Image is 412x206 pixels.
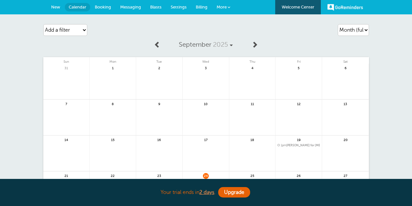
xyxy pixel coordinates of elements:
[69,5,86,9] span: Calendar
[229,57,276,64] span: Thu
[343,173,348,178] span: 27
[281,144,286,147] span: 1pm
[43,185,369,199] div: Your trial ends in .
[136,57,182,64] span: Tue
[156,65,162,70] span: 2
[164,38,248,52] a: September 2025
[95,5,111,9] span: Booking
[249,137,255,142] span: 18
[63,137,69,142] span: 14
[63,65,69,70] span: 31
[296,101,302,106] span: 12
[277,144,320,147] a: 1pm[PERSON_NAME] for [MEDICAL_DATA] with [PERSON_NAME]
[296,137,302,142] span: 19
[203,65,209,70] span: 3
[110,173,116,178] span: 22
[150,5,162,9] span: Blasts
[249,101,255,106] span: 11
[179,41,211,48] span: September
[65,3,90,11] a: Calendar
[249,65,255,70] span: 4
[343,65,348,70] span: 6
[63,101,69,106] span: 7
[203,101,209,106] span: 10
[183,57,229,64] span: Wed
[249,173,255,178] span: 25
[120,5,141,9] span: Messaging
[90,57,136,64] span: Mon
[296,173,302,178] span: 26
[203,173,209,178] span: 24
[277,144,320,147] span: Raquel Torres for ABA Therapy with Maureen Hulsey
[63,173,69,178] span: 21
[296,65,302,70] span: 5
[343,101,348,106] span: 13
[343,137,348,142] span: 20
[156,173,162,178] span: 23
[217,5,227,9] span: More
[199,189,214,195] a: 2 days
[196,5,207,9] span: Billing
[213,41,228,48] span: 2025
[110,65,116,70] span: 1
[51,5,60,9] span: New
[156,137,162,142] span: 16
[203,137,209,142] span: 17
[171,5,187,9] span: Settings
[218,187,250,198] a: Upgrade
[276,57,322,64] span: Fri
[43,57,90,64] span: Sun
[110,101,116,106] span: 8
[156,101,162,106] span: 9
[322,57,369,64] span: Sat
[110,137,116,142] span: 15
